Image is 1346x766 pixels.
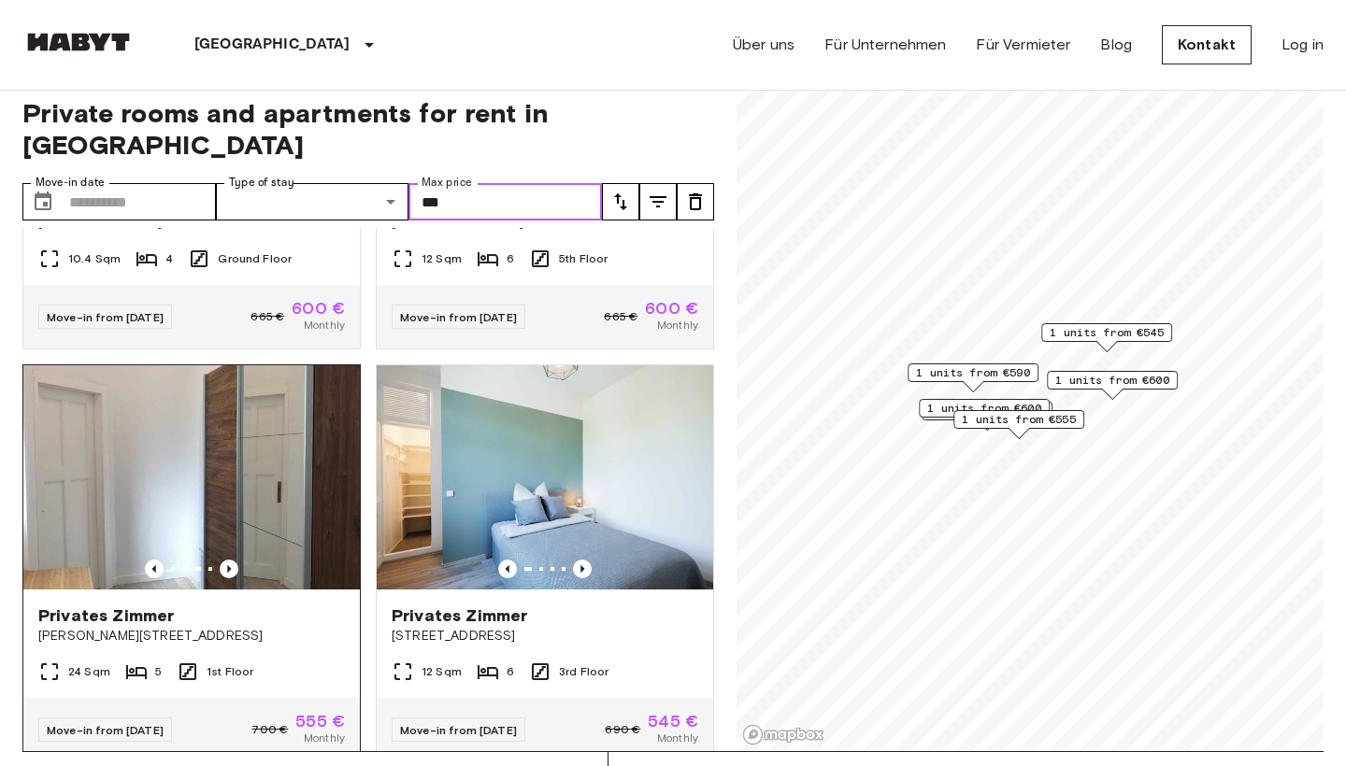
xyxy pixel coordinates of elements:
[218,250,292,267] span: Ground Floor
[38,627,345,645] span: [PERSON_NAME][STREET_ADDRESS]
[657,730,698,746] span: Monthly
[645,300,698,317] span: 600 €
[1282,34,1324,56] a: Log in
[47,310,164,324] span: Move-in from [DATE]
[295,713,345,730] span: 555 €
[559,250,608,267] span: 5th Floor
[207,663,253,680] span: 1st Floor
[251,308,284,325] span: 665 €
[376,364,714,762] a: Marketing picture of unit DE-04-039-001-06HFPrevious imagePrevious imagePrivates Zimmer[STREET_AD...
[1100,34,1132,56] a: Blog
[677,183,714,220] button: tune
[36,175,105,191] label: Move-in date
[1047,371,1178,400] div: Map marker
[304,317,345,333] span: Monthly
[639,183,677,220] button: tune
[648,713,698,730] span: 545 €
[229,175,294,191] label: Type of stay
[68,663,110,680] span: 24 Sqm
[1041,323,1172,352] div: Map marker
[220,560,238,578] button: Previous image
[400,310,517,324] span: Move-in from [DATE]
[292,300,345,317] span: 600 €
[1162,25,1252,64] a: Kontakt
[251,721,288,738] span: 700 €
[68,250,121,267] span: 10.4 Sqm
[22,97,714,161] span: Private rooms and apartments for rent in [GEOGRAPHIC_DATA]
[737,75,1324,751] canvas: Map
[507,250,514,267] span: 6
[38,604,174,627] span: Privates Zimmer
[604,308,637,325] span: 665 €
[742,724,824,745] a: Mapbox logo
[422,175,472,191] label: Max price
[392,627,698,645] span: [STREET_ADDRESS]
[1050,324,1164,341] span: 1 units from €545
[422,663,462,680] span: 12 Sqm
[165,250,173,267] span: 4
[824,34,946,56] a: Für Unternehmen
[24,183,62,220] button: Choose date
[400,723,517,737] span: Move-in from [DATE]
[573,560,592,578] button: Previous image
[194,34,351,56] p: [GEOGRAPHIC_DATA]
[377,365,713,589] img: Marketing picture of unit DE-04-039-001-06HF
[962,411,1076,428] span: 1 units from €555
[916,364,1030,381] span: 1 units from €590
[47,723,164,737] span: Move-in from [DATE]
[507,663,514,680] span: 6
[976,34,1070,56] a: Für Vermieter
[22,364,361,762] a: Previous imagePrevious imagePrivates Zimmer[PERSON_NAME][STREET_ADDRESS]24 Sqm51st FloorMove-in f...
[602,183,639,220] button: tune
[498,560,517,578] button: Previous image
[657,317,698,333] span: Monthly
[605,721,640,738] span: 690 €
[392,604,527,627] span: Privates Zimmer
[304,730,345,746] span: Monthly
[927,400,1041,417] span: 1 units from €600
[145,560,164,578] button: Previous image
[559,663,609,680] span: 3rd Floor
[733,34,795,56] a: Über uns
[23,365,360,589] img: Marketing picture of unit DE-04-044-001-02HF
[953,410,1084,439] div: Map marker
[155,663,162,680] span: 5
[22,33,135,51] img: Habyt
[908,363,1038,392] div: Map marker
[919,399,1050,428] div: Map marker
[1055,372,1169,389] span: 1 units from €600
[422,250,462,267] span: 12 Sqm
